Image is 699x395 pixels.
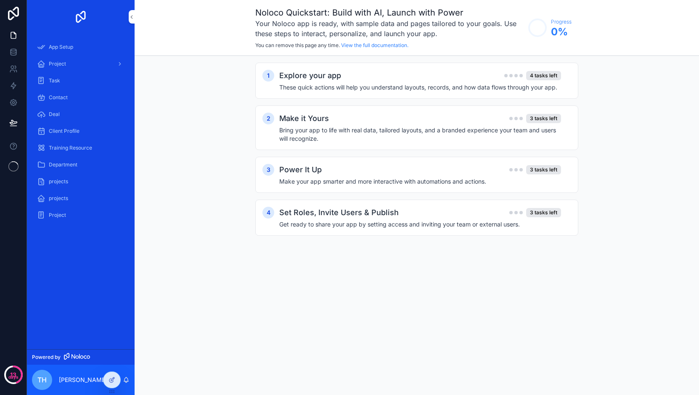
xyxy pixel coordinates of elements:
img: App logo [74,10,87,24]
span: App Setup [49,44,73,50]
a: projects [32,191,130,206]
a: Contact [32,90,130,105]
span: You can remove this page any time. [255,42,340,48]
span: Project [49,61,66,67]
a: projects [32,174,130,189]
p: days [8,374,19,381]
a: Training Resource [32,140,130,155]
a: Project [32,208,130,223]
span: Client Profile [49,128,79,134]
p: 13 [10,371,16,379]
a: View the full documentation. [341,42,408,48]
span: projects [49,195,68,202]
span: TH [37,375,47,385]
span: Contact [49,94,68,101]
a: Client Profile [32,124,130,139]
h1: Noloco Quickstart: Build with AI, Launch with Power [255,7,524,18]
a: Task [32,73,130,88]
a: Powered by [27,349,135,365]
span: projects [49,178,68,185]
span: Powered by [32,354,61,361]
span: Project [49,212,66,219]
span: Task [49,77,60,84]
span: Training Resource [49,145,92,151]
h3: Your Noloco app is ready, with sample data and pages tailored to your goals. Use these steps to i... [255,18,524,39]
span: 0 % [551,25,572,39]
a: Project [32,56,130,71]
div: scrollable content [27,34,135,234]
span: Department [49,161,77,168]
a: Deal [32,107,130,122]
span: Progress [551,18,572,25]
p: [PERSON_NAME] [59,376,107,384]
a: Department [32,157,130,172]
span: Deal [49,111,60,118]
a: App Setup [32,39,130,55]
